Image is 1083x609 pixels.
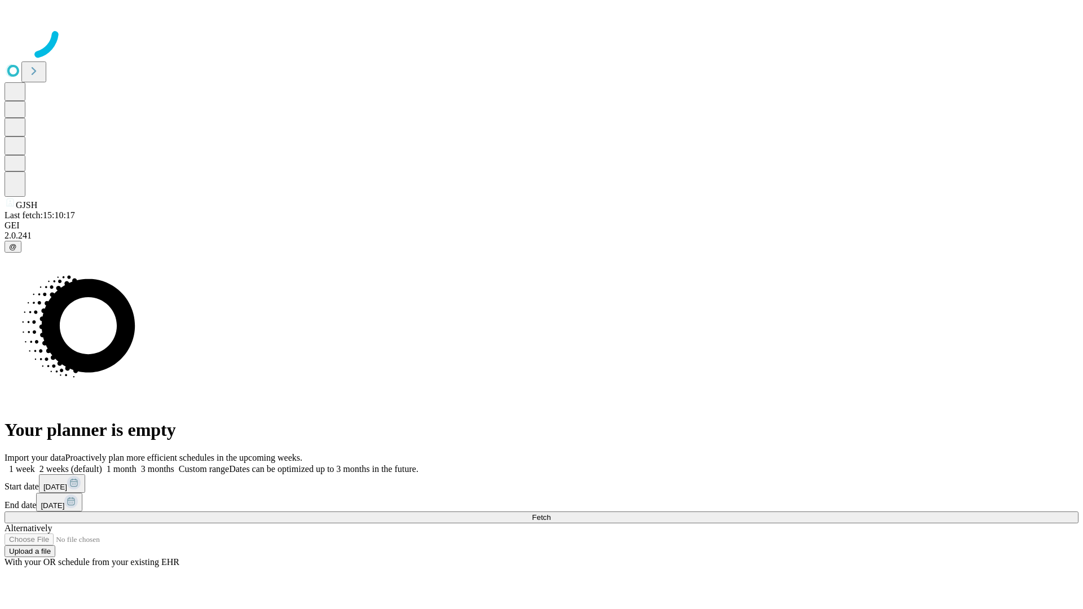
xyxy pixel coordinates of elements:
[16,200,37,210] span: GJSH
[41,501,64,510] span: [DATE]
[39,474,85,493] button: [DATE]
[229,464,418,474] span: Dates can be optimized up to 3 months in the future.
[5,453,65,462] span: Import your data
[65,453,302,462] span: Proactively plan more efficient schedules in the upcoming weeks.
[5,210,75,220] span: Last fetch: 15:10:17
[5,420,1078,440] h1: Your planner is empty
[5,493,1078,511] div: End date
[5,557,179,567] span: With your OR schedule from your existing EHR
[5,474,1078,493] div: Start date
[5,231,1078,241] div: 2.0.241
[43,483,67,491] span: [DATE]
[141,464,174,474] span: 3 months
[39,464,102,474] span: 2 weeks (default)
[9,242,17,251] span: @
[532,513,551,522] span: Fetch
[5,523,52,533] span: Alternatively
[36,493,82,511] button: [DATE]
[5,545,55,557] button: Upload a file
[5,241,21,253] button: @
[179,464,229,474] span: Custom range
[5,220,1078,231] div: GEI
[9,464,35,474] span: 1 week
[107,464,137,474] span: 1 month
[5,511,1078,523] button: Fetch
